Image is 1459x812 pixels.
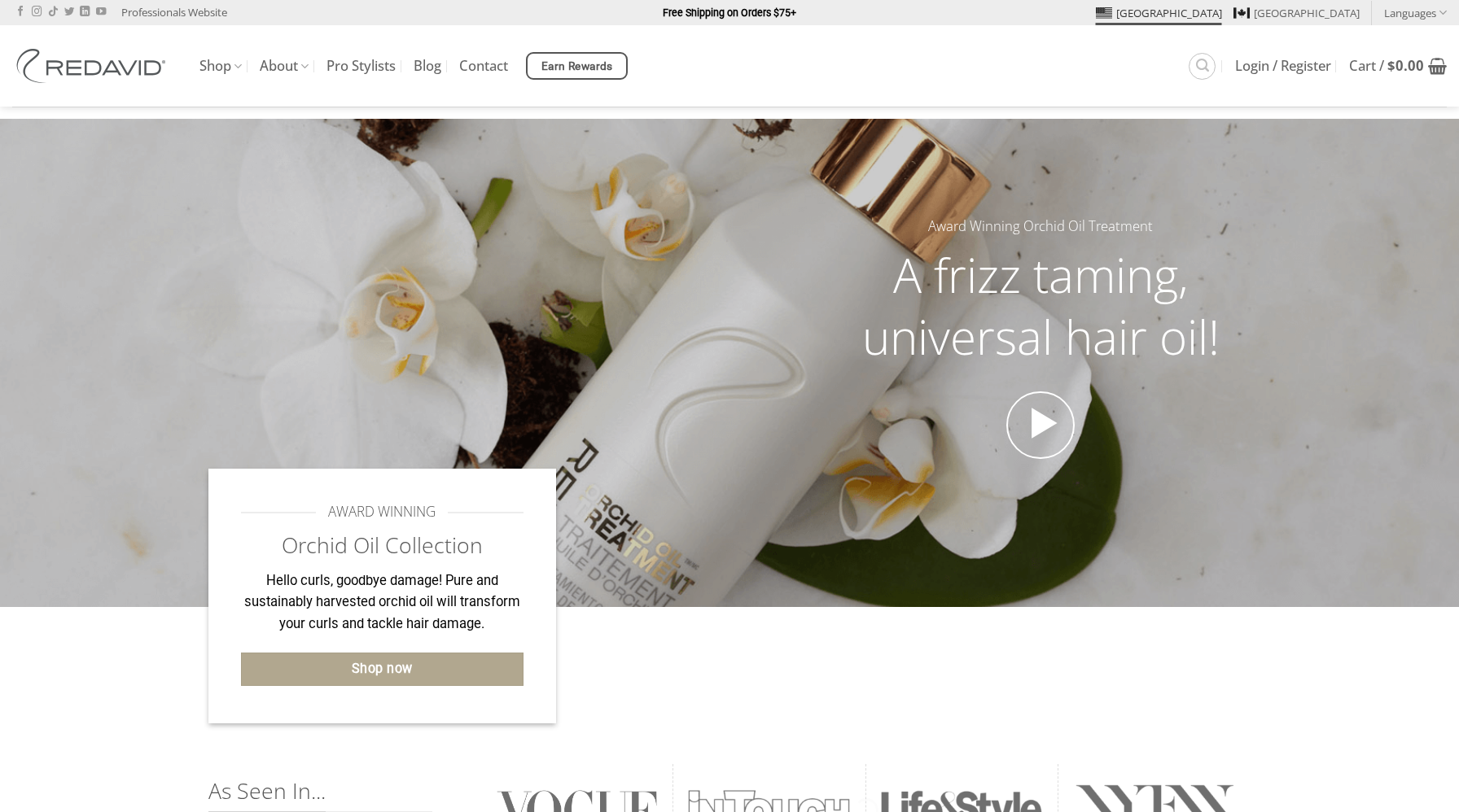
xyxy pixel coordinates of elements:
span: Cart / [1349,59,1424,72]
a: Shop now [241,653,524,686]
a: Blog [414,51,441,81]
strong: Free Shipping on Orders $75+ [663,7,796,19]
bdi: 0.00 [1387,56,1424,75]
a: Pro Stylists [326,51,396,81]
a: Contact [459,51,508,81]
h2: A frizz taming, universal hair oil! [830,244,1251,367]
h2: Orchid Oil Collection [241,531,524,560]
p: Hello curls, goodbye damage! Pure and sustainably harvested orchid oil will transform your curls ... [241,570,524,635]
a: [GEOGRAPHIC_DATA] [1233,1,1360,25]
a: Follow on TikTok [48,7,58,18]
a: Follow on Facebook [15,7,25,18]
a: About [260,50,309,82]
a: Shop [199,50,242,82]
span: Login / Register [1235,59,1331,72]
a: [GEOGRAPHIC_DATA] [1096,1,1222,25]
a: Open video in lightbox [1006,391,1075,460]
h5: Award Winning Orchid Oil Treatment [830,216,1251,238]
a: Languages [1384,1,1447,24]
span: $ [1387,56,1395,75]
a: Follow on YouTube [96,7,106,18]
img: REDAVID Salon Products | United States [12,49,175,83]
a: Follow on LinkedIn [80,7,90,18]
a: View cart [1349,48,1447,84]
a: Login / Register [1235,51,1331,81]
a: Follow on Instagram [32,7,42,18]
a: Follow on Twitter [64,7,74,18]
span: AWARD WINNING [328,501,436,523]
span: Earn Rewards [541,58,613,76]
a: Search [1189,53,1216,80]
span: Shop now [352,658,413,679]
a: Earn Rewards [526,52,628,80]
